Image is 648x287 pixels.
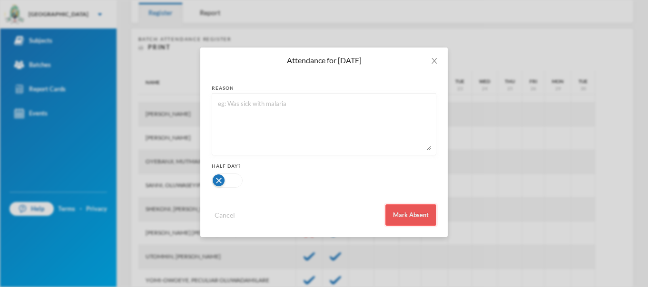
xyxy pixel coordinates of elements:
div: Half Day? [212,163,436,170]
button: Cancel [212,210,238,220]
button: Close [421,48,448,74]
i: icon: close [431,57,438,65]
button: Mark Absent [385,204,436,226]
div: Attendance for [DATE] [212,55,436,66]
div: reason [212,85,436,92]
